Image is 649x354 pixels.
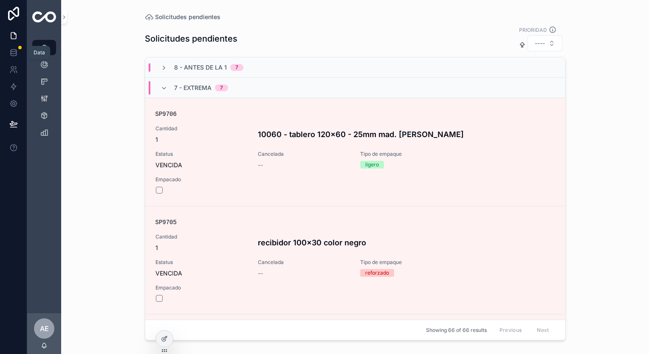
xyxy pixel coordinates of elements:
div: 7 [220,84,223,91]
span: VENCIDA [155,161,182,169]
label: PRIORIDAD [519,26,547,34]
span: Empacado [155,176,248,183]
span: Cancelada [258,151,350,157]
span: 8 - Antes de la 1 [174,63,227,72]
h4: 10060 - tablero 120x60 - 25mm mad. [PERSON_NAME] [258,129,555,140]
span: 1 [155,244,248,252]
h4: recibidor 100x30 color negro [258,237,555,248]
span: -- [258,161,263,169]
span: Estatus [155,259,248,266]
span: -- [258,269,263,278]
span: Estatus [155,151,248,157]
span: Cantidad [155,125,248,132]
span: Empacado [155,284,248,291]
h1: Solicitudes pendientes [145,33,237,45]
span: 1 [155,135,248,144]
span: Cantidad [155,233,248,240]
button: Select Button [528,35,562,51]
span: Showing 66 of 66 results [426,327,487,334]
img: App logo [32,11,56,22]
span: Cancelada [258,259,350,266]
span: AE [40,323,49,334]
div: Data [34,49,45,56]
div: SP9706 [155,110,555,118]
div: ligero [365,161,379,169]
a: Solicitudes pendientes [145,13,220,21]
div: SP9705 [155,218,555,227]
span: Solicitudes pendientes [155,13,220,21]
span: Tipo de empaque [360,259,555,266]
div: 7 [235,64,238,71]
span: VENCIDA [155,270,182,277]
div: scrollable content [27,34,61,151]
span: Tipo de empaque [360,151,555,157]
div: reforzado [365,269,389,277]
span: ---- [535,39,545,48]
span: 7 - Extrema [174,84,212,92]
